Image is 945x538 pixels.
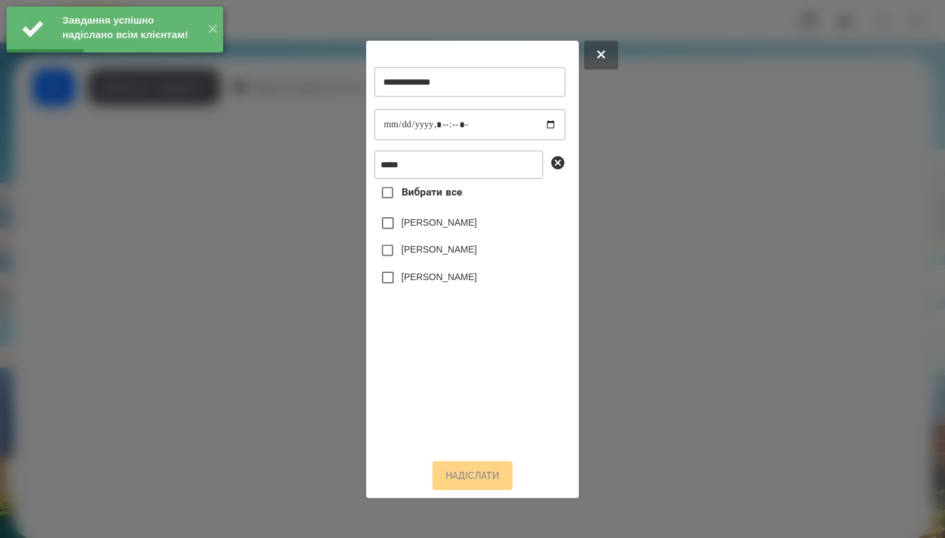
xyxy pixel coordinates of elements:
label: [PERSON_NAME] [402,270,477,283]
label: [PERSON_NAME] [402,243,477,256]
div: Завдання успішно надіслано всім клієнтам! [62,13,197,42]
span: Вибрати все [402,184,463,200]
button: Надіслати [432,461,513,490]
label: [PERSON_NAME] [402,216,477,229]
